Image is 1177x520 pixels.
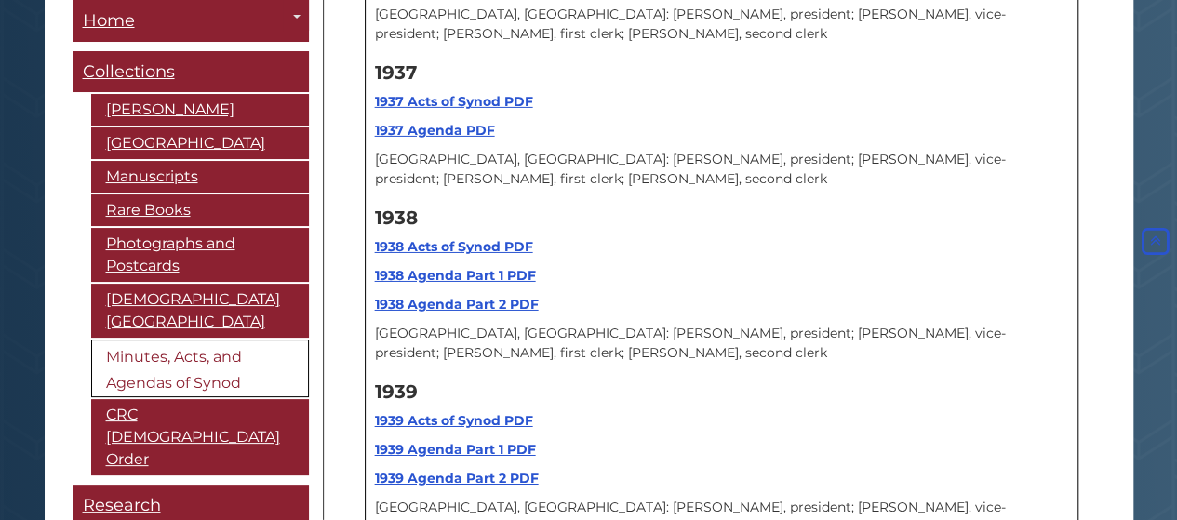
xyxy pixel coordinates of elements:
[375,207,418,229] strong: 1938
[375,61,417,84] strong: 1937
[91,194,309,226] a: Rare Books
[375,267,536,284] a: 1938 Agenda Part 1 PDF
[1138,233,1172,250] a: Back to Top
[375,470,539,487] a: 1939 Agenda Part 2 PDF
[375,122,495,139] a: 1937 Agenda PDF
[83,61,175,82] span: Collections
[83,495,161,515] span: Research
[91,94,309,126] a: [PERSON_NAME]
[375,150,1068,189] p: [GEOGRAPHIC_DATA], [GEOGRAPHIC_DATA]: [PERSON_NAME], president; [PERSON_NAME], vice-president; [P...
[91,127,309,159] a: [GEOGRAPHIC_DATA]
[91,161,309,193] a: Manuscripts
[91,399,309,475] a: CRC [DEMOGRAPHIC_DATA] Order
[375,412,533,429] a: 1939 Acts of Synod PDF
[375,238,533,255] a: 1938 Acts of Synod PDF
[73,51,309,93] a: Collections
[375,93,533,110] a: 1937 Acts of Synod PDF
[375,380,418,403] strong: 1939
[91,228,309,282] a: Photographs and Postcards
[375,441,536,458] a: 1939 Agenda Part 1 PDF
[375,324,1068,363] p: [GEOGRAPHIC_DATA], [GEOGRAPHIC_DATA]: [PERSON_NAME], president; [PERSON_NAME], vice-president; [P...
[83,10,135,31] span: Home
[91,340,309,397] a: Minutes, Acts, and Agendas of Synod
[375,5,1068,44] p: [GEOGRAPHIC_DATA], [GEOGRAPHIC_DATA]: [PERSON_NAME], president; [PERSON_NAME], vice-president; [P...
[375,296,539,313] a: 1938 Agenda Part 2 PDF
[91,284,309,338] a: [DEMOGRAPHIC_DATA][GEOGRAPHIC_DATA]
